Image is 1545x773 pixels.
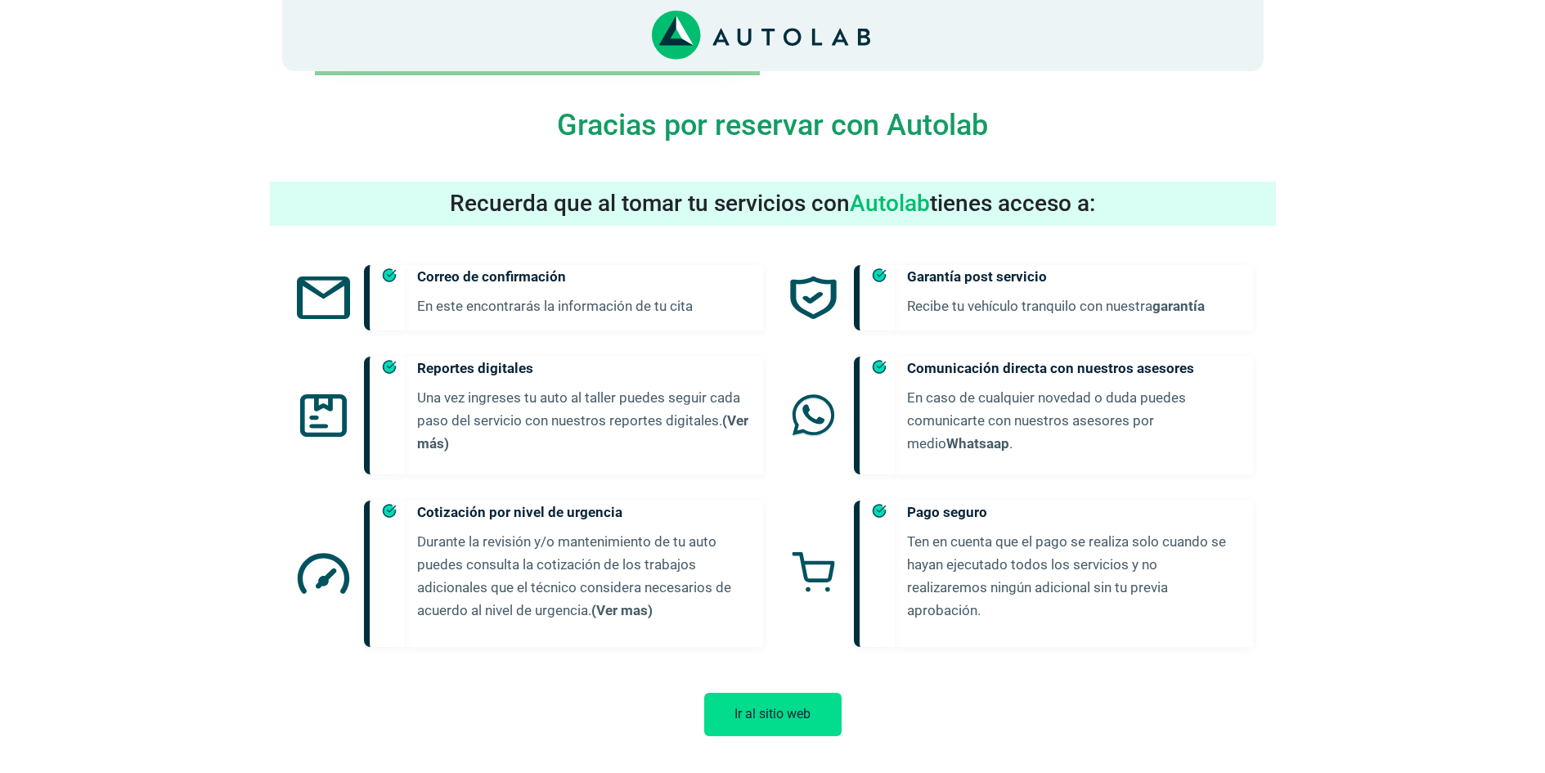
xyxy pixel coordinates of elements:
p: En este encontrarás la información de tu cita [417,294,750,317]
h5: Comunicación directa con nuestros asesores [907,357,1240,380]
a: Whatsaap [946,435,1009,452]
button: Ir al sitio web [704,693,842,736]
p: Durante la revisión y/o mantenimiento de tu auto puedes consulta la cotización de los trabajos ad... [417,530,750,622]
a: Ir al sitio web [704,706,842,721]
p: En caso de cualquier novedad o duda puedes comunicarte con nuestros asesores por medio . [907,386,1240,455]
span: Autolab [850,190,930,217]
a: Link al sitio de autolab [652,27,870,43]
p: Una vez ingreses tu auto al taller puedes seguir cada paso del servicio con nuestros reportes dig... [417,386,750,455]
h5: Cotización por nivel de urgencia [417,501,750,524]
a: garantía [1152,298,1205,314]
h5: Garantía post servicio [907,265,1240,288]
p: Recibe tu vehículo tranquilo con nuestra [907,294,1240,317]
h5: Pago seguro [907,501,1240,524]
h5: Reportes digitales [417,357,750,380]
a: (Ver más) [417,412,748,452]
h4: Gracias por reservar con Autolab [282,108,1264,142]
h5: Correo de confirmación [417,265,750,288]
a: (Ver mas) [591,602,653,618]
p: Ten en cuenta que el pago se realiza solo cuando se hayan ejecutado todos los servicios y no real... [907,530,1240,622]
h3: Recuerda que al tomar tu servicios con tienes acceso a: [270,190,1276,218]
